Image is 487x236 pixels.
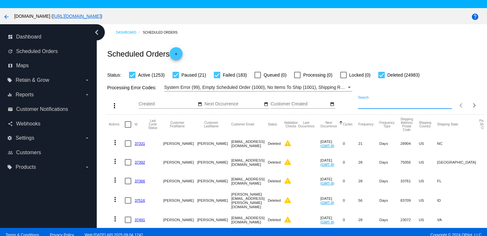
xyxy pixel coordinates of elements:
mat-icon: date_range [264,102,268,107]
button: Change sorting for LastOccurrenceUtc [298,121,315,128]
mat-cell: ID [437,190,479,210]
mat-icon: more_vert [111,176,119,184]
i: dashboard [8,34,13,39]
span: Reports [15,92,34,98]
button: Change sorting for LastProcessingCycleId [148,119,157,130]
button: Change sorting for ShippingState [437,123,458,126]
mat-cell: US [419,210,437,229]
mat-cell: 23072 [401,210,419,229]
span: [DOMAIN_NAME] ( ) [14,14,102,19]
button: Change sorting for FrequencyType [379,121,394,128]
span: Processing Error Codes: [107,85,156,90]
mat-cell: [PERSON_NAME] [163,153,197,172]
mat-cell: 28 [358,172,379,190]
i: update [8,49,13,54]
mat-cell: [PERSON_NAME] [163,172,197,190]
mat-cell: [PERSON_NAME] [197,210,231,229]
span: Queued (0) [263,71,286,79]
mat-cell: [DATE] [320,134,343,153]
mat-cell: 28 [358,210,379,229]
input: Search [358,102,452,107]
mat-cell: 0 [343,153,358,172]
a: (GMT-8) [320,200,334,205]
mat-cell: [PERSON_NAME] [197,172,231,190]
mat-cell: [PERSON_NAME] [197,134,231,153]
span: Deleted [268,141,281,145]
mat-cell: [PERSON_NAME] [163,134,197,153]
mat-cell: [DATE] [320,172,343,190]
i: settings [7,135,12,141]
span: Webhooks [16,121,40,127]
mat-icon: help [471,13,479,21]
mat-cell: Days [379,172,400,190]
i: local_offer [7,165,12,170]
button: Change sorting for Cycles [343,123,353,126]
mat-header-cell: Validation Checks [284,115,298,134]
mat-cell: VA [437,210,479,229]
button: Change sorting for Frequency [358,123,373,126]
a: (GMT-8) [320,181,334,185]
mat-icon: date_range [330,102,334,107]
mat-cell: Days [379,210,400,229]
mat-icon: more_vert [111,102,118,110]
input: Customer Created [271,102,329,107]
mat-cell: 0 [343,172,358,190]
span: Paused (21) [182,71,206,79]
button: Change sorting for CustomerEmail [231,123,254,126]
button: Next page [468,99,481,112]
mat-cell: 83709 [401,190,419,210]
span: Deleted [268,198,281,202]
mat-cell: [EMAIL_ADDRESS][DOMAIN_NAME] [231,153,268,172]
a: (GMT-8) [320,162,334,166]
mat-cell: [EMAIL_ADDRESS][DOMAIN_NAME] [231,210,268,229]
input: Next Occurrence [204,102,263,107]
a: (GMT-8) [320,220,334,224]
mat-cell: FL [437,172,479,190]
i: equalizer [7,92,12,97]
i: arrow_drop_down [84,135,90,141]
mat-icon: arrow_back [3,13,10,21]
mat-cell: 0 [343,210,358,229]
mat-select: Filter by Processing Error Codes [164,83,352,91]
mat-icon: warning [284,158,292,166]
i: people_outline [8,150,13,155]
span: Customers [16,150,41,156]
mat-cell: [PERSON_NAME] [197,190,231,210]
mat-icon: add [172,52,180,59]
mat-cell: 0 [343,190,358,210]
mat-cell: US [419,172,437,190]
span: Products [15,164,36,170]
a: people_outline Customers [8,147,90,158]
a: (GMT-8) [320,144,334,148]
mat-cell: [EMAIL_ADDRESS][DOMAIN_NAME] [231,134,268,153]
h2: Scheduled Orders [107,47,182,60]
i: arrow_drop_down [84,92,90,97]
a: update Scheduled Orders [8,46,90,57]
span: Status: [107,72,121,78]
mat-cell: 0 [343,134,358,153]
mat-cell: [PERSON_NAME][EMAIL_ADDRESS][PERSON_NAME][DOMAIN_NAME] [231,190,268,210]
button: Change sorting for Status [268,123,277,126]
a: map Maps [8,60,90,71]
mat-icon: date_range [198,102,202,107]
mat-icon: warning [284,139,292,147]
span: Active (1253) [138,71,164,79]
mat-icon: warning [284,216,292,223]
button: Change sorting for ShippingPostcode [401,117,413,132]
input: Created [139,102,197,107]
a: share Webhooks [8,119,90,129]
span: Processing (0) [303,71,332,79]
mat-cell: [DATE] [320,190,343,210]
mat-cell: [DATE] [320,210,343,229]
span: Settings [15,135,34,141]
a: 37392 [134,160,145,164]
span: Deleted (24983) [387,71,420,79]
mat-cell: Days [379,153,400,172]
button: Change sorting for CustomerFirstName [163,121,191,128]
a: Dashboard [116,27,143,38]
mat-icon: more_vert [111,196,119,203]
a: 37516 [134,198,145,202]
i: map [8,63,13,68]
span: Deleted [268,179,281,183]
mat-cell: Days [379,134,400,153]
